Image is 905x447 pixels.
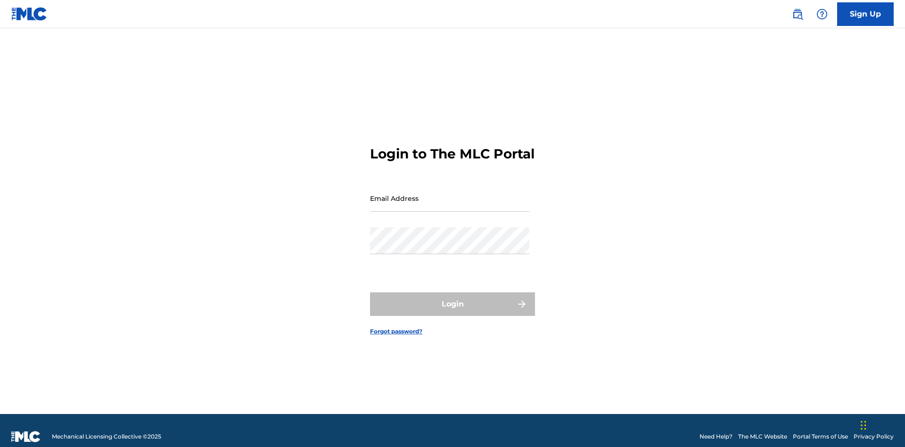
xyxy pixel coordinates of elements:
img: MLC Logo [11,7,48,21]
img: help [816,8,828,20]
a: Sign Up [837,2,894,26]
h3: Login to The MLC Portal [370,146,535,162]
a: Portal Terms of Use [793,432,848,441]
a: The MLC Website [738,432,787,441]
span: Mechanical Licensing Collective © 2025 [52,432,161,441]
div: Drag [861,411,866,439]
img: search [792,8,803,20]
a: Public Search [788,5,807,24]
a: Forgot password? [370,327,422,336]
div: Help [813,5,831,24]
img: logo [11,431,41,442]
iframe: Chat Widget [858,402,905,447]
a: Privacy Policy [854,432,894,441]
a: Need Help? [699,432,732,441]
